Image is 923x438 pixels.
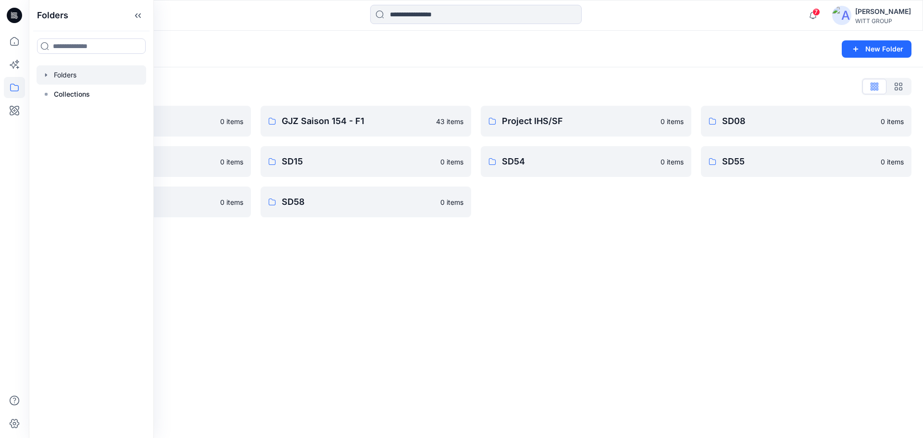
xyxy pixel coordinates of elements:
[722,114,875,128] p: SD08
[261,146,471,177] a: SD150 items
[855,17,911,25] div: WITT GROUP
[701,146,911,177] a: SD550 items
[261,106,471,137] a: GJZ Saison 154 - F143 items
[881,157,904,167] p: 0 items
[661,157,684,167] p: 0 items
[481,146,691,177] a: SD540 items
[220,157,243,167] p: 0 items
[502,114,655,128] p: Project IHS/SF
[832,6,851,25] img: avatar
[502,155,655,168] p: SD54
[261,187,471,217] a: SD580 items
[282,155,435,168] p: SD15
[701,106,911,137] a: SD080 items
[436,116,463,126] p: 43 items
[842,40,911,58] button: New Folder
[440,157,463,167] p: 0 items
[54,88,90,100] p: Collections
[481,106,691,137] a: Project IHS/SF0 items
[282,114,430,128] p: GJZ Saison 154 - F1
[220,116,243,126] p: 0 items
[661,116,684,126] p: 0 items
[881,116,904,126] p: 0 items
[855,6,911,17] div: [PERSON_NAME]
[440,197,463,207] p: 0 items
[220,197,243,207] p: 0 items
[722,155,875,168] p: SD55
[812,8,820,16] span: 7
[282,195,435,209] p: SD58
